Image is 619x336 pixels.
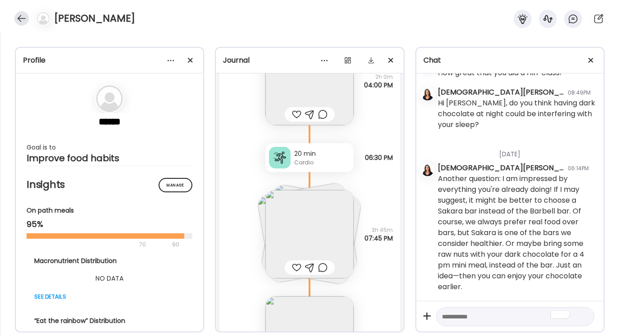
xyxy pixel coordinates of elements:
[37,12,50,25] img: bg-avatar-default.svg
[364,234,393,242] span: 07:45 PM
[159,178,192,192] div: Manage
[27,153,192,163] div: Improve food habits
[96,85,123,112] img: bg-avatar-default.svg
[27,206,192,215] div: On path meals
[294,159,350,167] div: Cardio
[365,154,393,162] span: 06:30 PM
[171,239,180,250] div: 90
[568,89,591,97] div: 08:49PM
[364,73,393,81] span: 2h 0m
[27,219,192,230] div: 95%
[438,139,596,163] div: [DATE]
[568,164,589,173] div: 06:14PM
[23,55,196,66] div: Profile
[223,55,396,66] div: Journal
[364,226,393,234] span: 3h 45m
[438,87,564,98] div: [DEMOGRAPHIC_DATA][PERSON_NAME]
[421,163,434,176] img: avatars%2FmcUjd6cqKYdgkG45clkwT2qudZq2
[34,273,185,284] div: NO DATA
[423,55,596,66] div: Chat
[34,256,185,266] div: Macronutrient Distribution
[421,88,434,100] img: avatars%2FmcUjd6cqKYdgkG45clkwT2qudZq2
[27,178,192,191] h2: Insights
[27,142,192,153] div: Goal is to
[265,37,354,125] img: images%2F34M9xvfC7VOFbuVuzn79gX2qEI22%2FaZBCvLqyN5rdoYlf5T8n%2FzWU9AbE6nRJFv9z1RHKD_240
[438,173,596,292] div: Another question: I am impressed by everything you're already doing! If I may suggest, it might b...
[364,81,393,89] span: 04:00 PM
[54,11,135,26] h4: [PERSON_NAME]
[438,163,564,173] div: [DEMOGRAPHIC_DATA][PERSON_NAME]
[34,316,185,326] div: “Eat the rainbow” Distribution
[294,149,350,159] div: 20 min
[442,311,572,322] textarea: To enrich screen reader interactions, please activate Accessibility in Grammarly extension settings
[265,190,354,278] img: images%2F34M9xvfC7VOFbuVuzn79gX2qEI22%2FXcOV8Fz6n4YwlvqpG3yH%2FI1bZgwM2FnQoIKfhWa7o_240
[438,98,596,130] div: Hi [PERSON_NAME], do you think having dark chocolate at night could be interfering with your sleep?
[27,239,169,250] div: 70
